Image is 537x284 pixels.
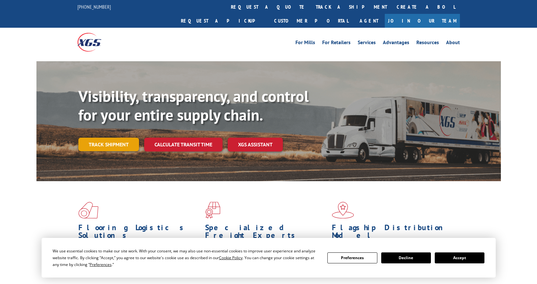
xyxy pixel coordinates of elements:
h1: Flagship Distribution Model [332,224,454,242]
button: Accept [435,252,484,263]
a: Learn More > [78,271,159,279]
a: Request a pickup [176,14,269,28]
a: Customer Portal [269,14,353,28]
h1: Flooring Logistics Solutions [78,224,200,242]
a: Resources [416,40,439,47]
a: For Retailers [322,40,351,47]
b: Visibility, transparency, and control for your entire supply chain. [78,86,309,125]
button: Decline [381,252,431,263]
a: XGS ASSISTANT [228,138,283,152]
img: xgs-icon-flagship-distribution-model-red [332,202,354,219]
a: Join Our Team [385,14,460,28]
img: xgs-icon-focused-on-flooring-red [205,202,220,219]
a: Services [358,40,376,47]
span: Cookie Policy [219,255,243,260]
img: xgs-icon-total-supply-chain-intelligence-red [78,202,98,219]
span: Preferences [90,262,112,267]
a: [PHONE_NUMBER] [77,4,111,10]
h1: Specialized Freight Experts [205,224,327,242]
a: About [446,40,460,47]
a: Calculate transit time [144,138,223,152]
a: For Mills [295,40,315,47]
a: Learn More > [205,271,285,279]
a: Agent [353,14,385,28]
a: Track shipment [78,138,139,151]
a: Advantages [383,40,409,47]
button: Preferences [327,252,377,263]
div: Cookie Consent Prompt [42,238,496,278]
div: We use essential cookies to make our site work. With your consent, we may also use non-essential ... [53,248,320,268]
